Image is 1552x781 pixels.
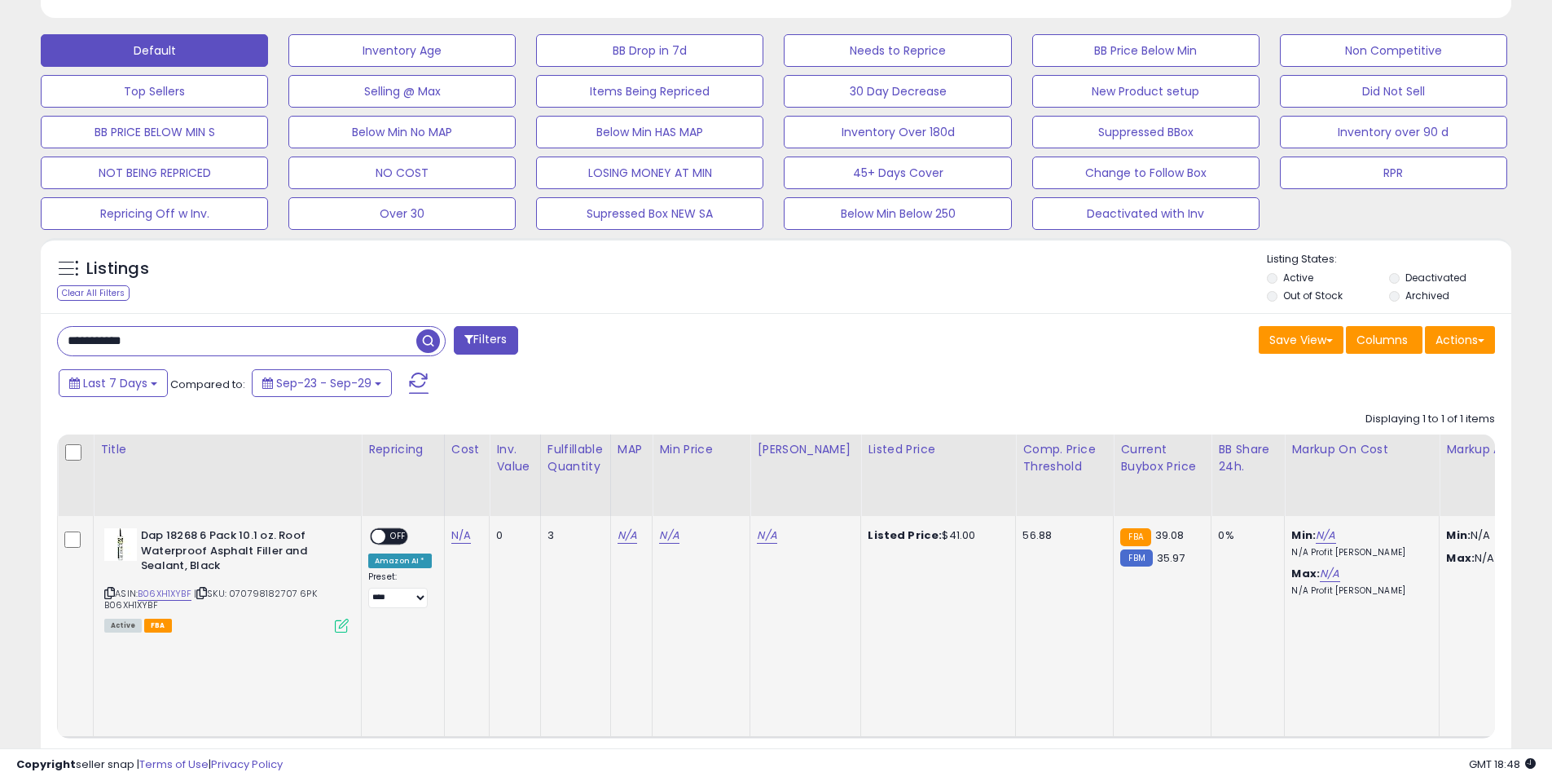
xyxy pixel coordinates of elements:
[784,116,1011,148] button: Inventory Over 180d
[288,116,516,148] button: Below Min No MAP
[1218,441,1277,475] div: BB Share 24h.
[1218,528,1272,543] div: 0%
[618,527,637,544] a: N/A
[784,34,1011,67] button: Needs to Reprice
[454,326,517,355] button: Filters
[496,441,533,475] div: Inv. value
[618,441,645,458] div: MAP
[868,527,942,543] b: Listed Price:
[868,441,1009,458] div: Listed Price
[1032,197,1260,230] button: Deactivated with Inv
[288,34,516,67] button: Inventory Age
[288,197,516,230] button: Over 30
[1365,412,1495,427] div: Displaying 1 to 1 of 1 items
[1405,271,1466,285] label: Deactivated
[1120,528,1150,546] small: FBA
[1285,435,1440,516] th: The percentage added to the cost of goods (COGS) that forms the calculator for Min & Max prices.
[252,369,392,397] button: Sep-23 - Sep-29
[83,375,147,391] span: Last 7 Days
[451,441,483,458] div: Cost
[536,75,763,108] button: Items Being Repriced
[1032,75,1260,108] button: New Product setup
[659,527,679,544] a: N/A
[1283,289,1343,302] label: Out of Stock
[276,375,372,391] span: Sep-23 - Sep-29
[41,34,268,67] button: Default
[16,757,283,773] div: seller snap | |
[104,528,137,561] img: 31wItNHy4FL._SL40_.jpg
[41,197,268,230] button: Repricing Off w Inv.
[1280,34,1507,67] button: Non Competitive
[1032,34,1260,67] button: BB Price Below Min
[1120,441,1204,475] div: Current Buybox Price
[1291,441,1432,458] div: Markup on Cost
[1283,271,1313,285] label: Active
[536,116,763,148] button: Below Min HAS MAP
[1155,527,1185,543] span: 39.08
[1291,547,1427,558] p: N/A Profit [PERSON_NAME]
[1356,332,1408,348] span: Columns
[757,441,854,458] div: [PERSON_NAME]
[496,528,527,543] div: 0
[757,527,776,544] a: N/A
[1425,326,1495,354] button: Actions
[57,285,130,301] div: Clear All Filters
[547,528,598,543] div: 3
[1280,157,1507,189] button: RPR
[104,528,349,631] div: ASIN:
[536,34,763,67] button: BB Drop in 7d
[1280,116,1507,148] button: Inventory over 90 d
[868,528,1003,543] div: $41.00
[784,157,1011,189] button: 45+ Days Cover
[1316,527,1335,544] a: N/A
[368,441,437,458] div: Repricing
[1320,566,1339,582] a: N/A
[41,75,268,108] button: Top Sellers
[1120,549,1152,567] small: FBM
[138,587,191,601] a: B06XH1XYBF
[1446,527,1471,543] strong: Min:
[59,369,168,397] button: Last 7 Days
[141,528,339,578] b: Dap 18268 6 Pack 10.1 oz. Roof Waterproof Asphalt Filler and Sealant, Black
[144,619,172,633] span: FBA
[1157,550,1185,566] span: 35.97
[41,116,268,148] button: BB PRICE BELOW MIN S
[86,258,149,280] h5: Listings
[104,587,317,611] span: | SKU: 070798182707 6PK B06XH1XYBF
[536,157,763,189] button: LOSING MONEY AT MIN
[368,554,432,568] div: Amazon AI *
[1022,528,1101,543] div: 56.88
[288,157,516,189] button: NO COST
[784,75,1011,108] button: 30 Day Decrease
[104,619,142,633] span: All listings currently available for purchase on Amazon
[1291,527,1316,543] b: Min:
[1446,550,1475,566] strong: Max:
[1259,326,1343,354] button: Save View
[385,530,411,544] span: OFF
[1280,75,1507,108] button: Did Not Sell
[1032,157,1260,189] button: Change to Follow Box
[547,441,604,475] div: Fulfillable Quantity
[659,441,743,458] div: Min Price
[1346,326,1422,354] button: Columns
[1032,116,1260,148] button: Suppressed BBox
[451,527,471,544] a: N/A
[368,571,432,608] div: Preset:
[1267,252,1511,267] p: Listing States:
[1405,289,1449,302] label: Archived
[784,197,1011,230] button: Below Min Below 250
[170,377,245,392] span: Compared to:
[288,75,516,108] button: Selling @ Max
[1022,441,1106,475] div: Comp. Price Threshold
[139,757,209,772] a: Terms of Use
[1291,585,1427,597] p: N/A Profit [PERSON_NAME]
[100,441,354,458] div: Title
[16,757,76,772] strong: Copyright
[41,157,268,189] button: NOT BEING REPRICED
[1291,566,1320,581] b: Max:
[1469,757,1536,772] span: 2025-10-7 18:48 GMT
[536,197,763,230] button: Supressed Box NEW SA
[211,757,283,772] a: Privacy Policy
